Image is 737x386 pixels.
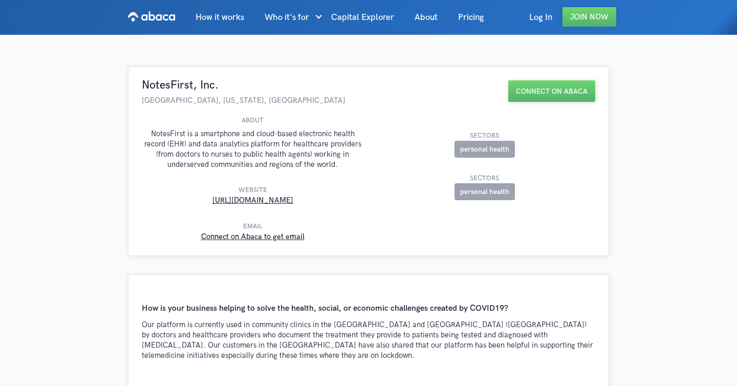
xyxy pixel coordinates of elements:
[142,96,345,105] div: [GEOGRAPHIC_DATA], [US_STATE], [GEOGRAPHIC_DATA]
[562,7,616,27] a: Join Now
[142,128,363,169] div: NotesFirst is a smartphone and cloud-based electronic health record (EHR) and data analytics plat...
[142,221,363,231] div: Email
[142,115,363,125] div: About
[142,185,363,195] div: website
[508,80,595,102] a: Connect on Abaca
[454,141,515,158] div: personal health
[374,173,595,183] div: sectors
[201,232,305,241] a: Connect on Abaca to get email
[212,196,293,205] a: [URL][DOMAIN_NAME]
[128,8,175,25] img: Abaca logo
[142,80,219,91] div: NotesFirst, Inc.
[374,131,595,141] div: sectors
[142,319,595,360] div: Our platform is currently used in community clinics in the [GEOGRAPHIC_DATA] and [GEOGRAPHIC_DATA...
[142,304,595,313] div: How is your business helping to solve the health, social, or economic challenges created by COVID19?
[454,183,515,200] div: personal health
